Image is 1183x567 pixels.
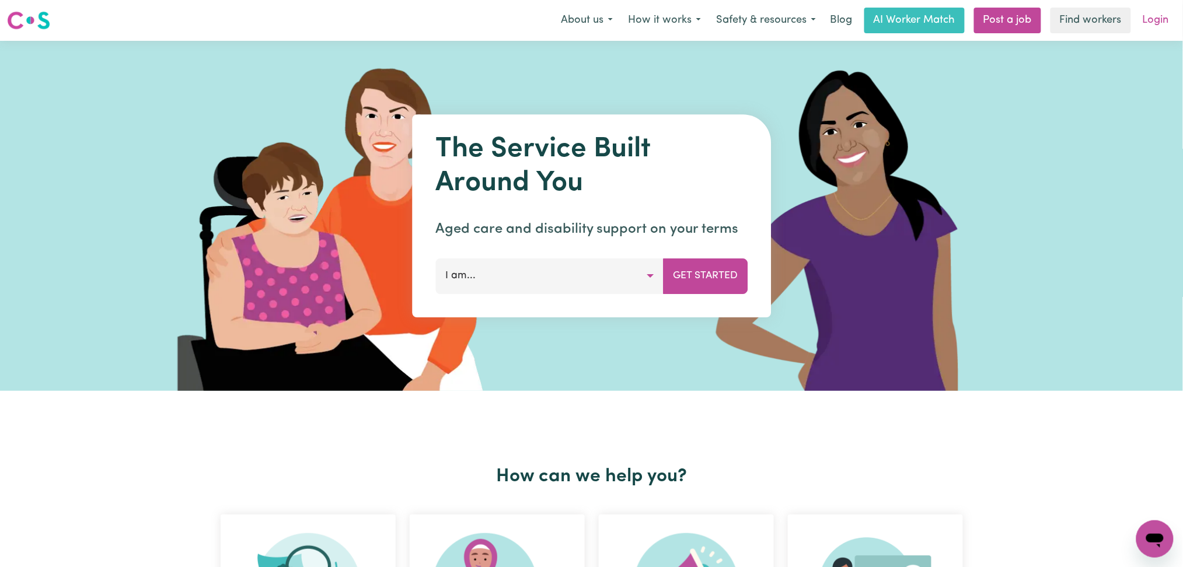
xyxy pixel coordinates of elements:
a: Careseekers logo [7,7,50,34]
button: Safety & resources [709,8,823,33]
a: AI Worker Match [864,8,965,33]
h2: How can we help you? [214,466,970,488]
iframe: Button to launch messaging window [1136,520,1174,558]
button: I am... [435,258,664,293]
h1: The Service Built Around You [435,133,748,200]
button: Get Started [663,258,748,293]
a: Post a job [974,8,1041,33]
a: Blog [823,8,860,33]
img: Careseekers logo [7,10,50,31]
p: Aged care and disability support on your terms [435,219,748,240]
button: About us [553,8,620,33]
button: How it works [620,8,709,33]
a: Login [1136,8,1176,33]
a: Find workers [1051,8,1131,33]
